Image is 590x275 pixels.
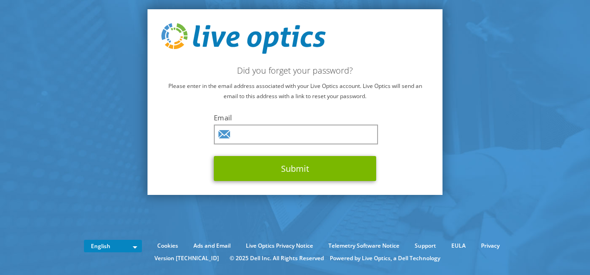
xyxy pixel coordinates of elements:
[444,241,473,251] a: EULA
[225,253,328,263] li: © 2025 Dell Inc. All Rights Reserved
[161,23,326,54] img: live_optics_svg.svg
[150,241,185,251] a: Cookies
[474,241,507,251] a: Privacy
[150,253,224,263] li: Version [TECHNICAL_ID]
[161,81,429,101] p: Please enter in the email address associated with your Live Optics account. Live Optics will send...
[186,241,237,251] a: Ads and Email
[161,65,429,75] h2: Did you forget your password?
[214,156,376,181] button: Submit
[330,253,440,263] li: Powered by Live Optics, a Dell Technology
[239,241,320,251] a: Live Optics Privacy Notice
[408,241,443,251] a: Support
[321,241,406,251] a: Telemetry Software Notice
[214,113,376,122] label: Email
